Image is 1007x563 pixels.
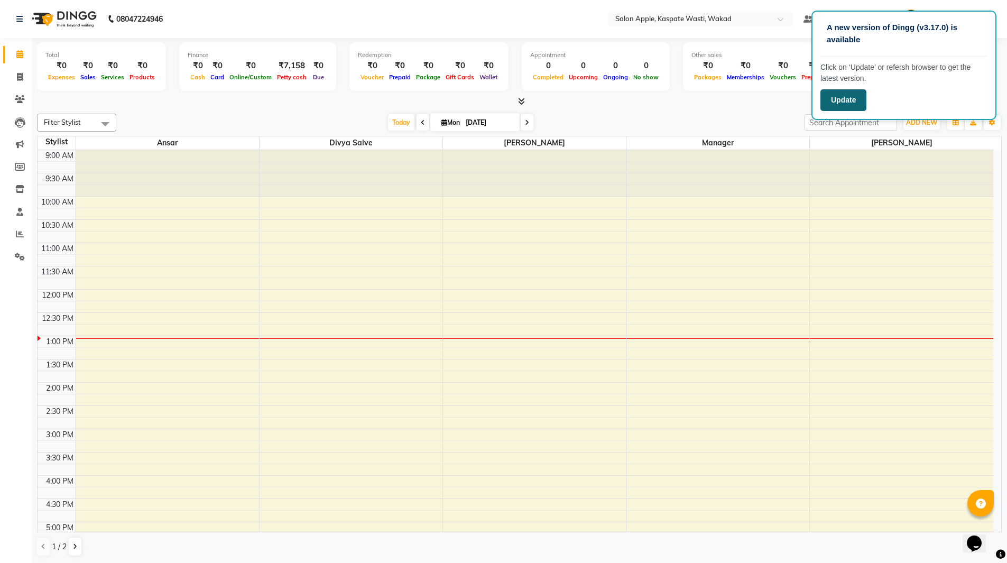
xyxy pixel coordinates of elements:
button: Update [820,89,866,111]
p: A new version of Dingg (v3.17.0) is available [827,22,981,45]
span: [PERSON_NAME] [810,136,993,150]
img: Kamlesh Nikam [902,10,920,28]
div: ₹0 [799,60,829,72]
span: Online/Custom [227,73,274,81]
div: 2:30 PM [44,406,76,417]
span: [PERSON_NAME] [443,136,626,150]
p: Click on ‘Update’ or refersh browser to get the latest version. [820,62,987,84]
span: Memberships [724,73,767,81]
div: 9:00 AM [43,150,76,161]
div: ₹0 [443,60,477,72]
span: Divya salve [260,136,442,150]
span: Expenses [45,73,78,81]
div: 0 [530,60,566,72]
span: Prepaids [799,73,829,81]
div: 0 [631,60,661,72]
span: Sales [78,73,98,81]
div: ₹0 [386,60,413,72]
span: Card [208,73,227,81]
div: 2:00 PM [44,383,76,394]
span: Gift Cards [443,73,477,81]
div: ₹0 [767,60,799,72]
div: ₹0 [78,60,98,72]
span: Cash [188,73,208,81]
div: 11:00 AM [39,243,76,254]
span: Manager [626,136,809,150]
span: Filter Stylist [44,118,81,126]
div: Other sales [691,51,863,60]
div: ₹0 [413,60,443,72]
div: ₹0 [45,60,78,72]
div: 0 [600,60,631,72]
div: Stylist [38,136,76,147]
div: ₹0 [724,60,767,72]
input: 2025-09-01 [463,115,515,131]
span: Packages [691,73,724,81]
span: Vouchers [767,73,799,81]
span: ADD NEW [906,118,937,126]
span: Ansar [76,136,259,150]
div: Appointment [530,51,661,60]
div: 3:00 PM [44,429,76,440]
div: Total [45,51,158,60]
img: logo [27,4,99,34]
div: 5:00 PM [44,522,76,533]
div: Redemption [358,51,500,60]
iframe: chat widget [963,521,996,552]
span: No show [631,73,661,81]
div: 1:00 PM [44,336,76,347]
span: Wallet [477,73,500,81]
div: Finance [188,51,328,60]
div: 12:30 PM [40,313,76,324]
div: 4:00 PM [44,476,76,487]
div: ₹0 [188,60,208,72]
div: 1:30 PM [44,359,76,371]
div: 12:00 PM [40,290,76,301]
div: 11:30 AM [39,266,76,278]
div: 9:30 AM [43,173,76,184]
div: 10:00 AM [39,197,76,208]
span: Voucher [358,73,386,81]
button: ADD NEW [903,115,940,130]
span: Package [413,73,443,81]
span: Petty cash [274,73,309,81]
div: ₹7,158 [274,60,309,72]
div: ₹0 [477,60,500,72]
span: Prepaid [386,73,413,81]
span: Today [388,114,414,131]
span: Ongoing [600,73,631,81]
b: 08047224946 [116,4,163,34]
input: Search Appointment [805,114,897,131]
span: Upcoming [566,73,600,81]
span: 1 / 2 [52,541,67,552]
div: ₹0 [309,60,328,72]
div: 0 [566,60,600,72]
div: ₹0 [227,60,274,72]
span: Due [310,73,327,81]
div: 4:30 PM [44,499,76,510]
div: ₹0 [691,60,724,72]
span: Completed [530,73,566,81]
span: Mon [439,118,463,126]
div: ₹0 [358,60,386,72]
span: Services [98,73,127,81]
div: ₹0 [98,60,127,72]
div: ₹0 [127,60,158,72]
div: 3:30 PM [44,453,76,464]
span: Products [127,73,158,81]
div: 10:30 AM [39,220,76,231]
div: ₹0 [208,60,227,72]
